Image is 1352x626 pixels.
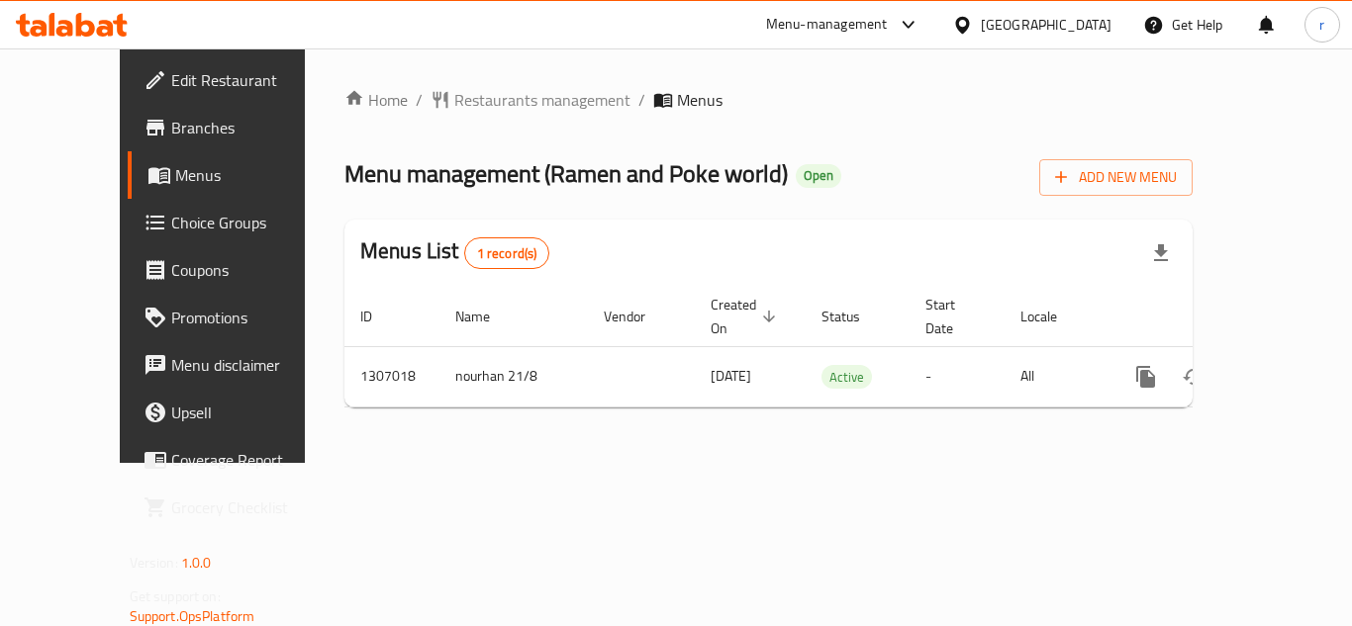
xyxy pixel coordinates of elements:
a: Coverage Report [128,436,345,484]
span: Grocery Checklist [171,495,330,519]
a: Grocery Checklist [128,484,345,531]
span: Upsell [171,401,330,424]
a: Branches [128,104,345,151]
a: Coupons [128,246,345,294]
a: Upsell [128,389,345,436]
span: Menu disclaimer [171,353,330,377]
a: Menus [128,151,345,199]
a: Restaurants management [431,88,630,112]
span: Coverage Report [171,448,330,472]
span: Add New Menu [1055,165,1177,190]
span: Open [796,167,841,184]
span: Menu management ( Ramen and Poke world ) [344,151,788,196]
th: Actions [1107,287,1328,347]
li: / [638,88,645,112]
span: Vendor [604,305,671,328]
span: [DATE] [711,363,751,389]
span: Coupons [171,258,330,282]
span: Name [455,305,516,328]
div: Open [796,164,841,188]
span: Menus [175,163,330,187]
span: Active [821,366,872,389]
button: Add New Menu [1039,159,1193,196]
span: r [1319,14,1324,36]
a: Edit Restaurant [128,56,345,104]
span: Choice Groups [171,211,330,234]
span: Branches [171,116,330,139]
span: Get support on: [130,583,221,609]
span: ID [360,305,398,328]
td: All [1005,346,1107,406]
span: 1 record(s) [465,244,549,263]
div: Active [821,365,872,389]
td: nourhan 21/8 [439,346,588,406]
span: 1.0.0 [181,550,212,576]
td: 1307018 [344,346,439,406]
div: [GEOGRAPHIC_DATA] [981,14,1111,36]
a: Promotions [128,294,345,341]
a: Choice Groups [128,199,345,246]
span: Edit Restaurant [171,68,330,92]
span: Promotions [171,306,330,329]
h2: Menus List [360,236,549,269]
nav: breadcrumb [344,88,1193,112]
a: Home [344,88,408,112]
div: Menu-management [766,13,888,37]
li: / [416,88,423,112]
button: more [1122,353,1170,401]
table: enhanced table [344,287,1328,407]
span: Start Date [925,293,981,340]
div: Export file [1137,229,1185,277]
span: Restaurants management [454,88,630,112]
span: Locale [1020,305,1083,328]
a: Menu disclaimer [128,341,345,389]
td: - [910,346,1005,406]
span: Menus [677,88,723,112]
span: Status [821,305,886,328]
span: Version: [130,550,178,576]
button: Change Status [1170,353,1217,401]
span: Created On [711,293,782,340]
